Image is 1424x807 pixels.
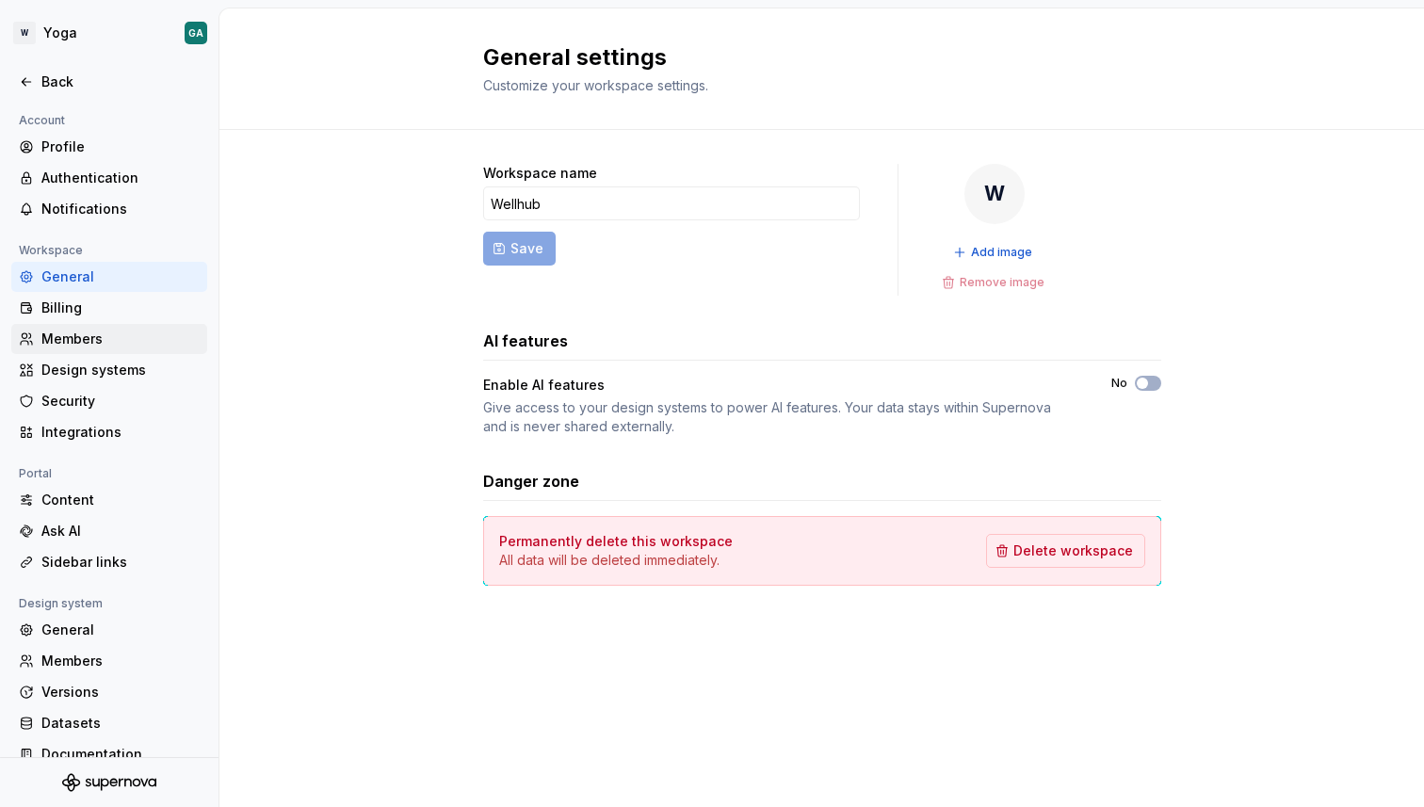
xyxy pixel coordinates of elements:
[1111,376,1127,391] label: No
[499,532,733,551] h4: Permanently delete this workspace
[4,12,215,54] button: WYogaGA
[11,615,207,645] a: General
[41,73,200,91] div: Back
[499,551,733,570] p: All data will be deleted immediately.
[11,386,207,416] a: Security
[41,491,200,509] div: Content
[11,67,207,97] a: Back
[41,553,200,572] div: Sidebar links
[11,262,207,292] a: General
[11,109,73,132] div: Account
[971,245,1032,260] span: Add image
[11,485,207,515] a: Content
[11,163,207,193] a: Authentication
[11,462,59,485] div: Portal
[483,470,579,492] h3: Danger zone
[41,330,200,348] div: Members
[11,239,90,262] div: Workspace
[11,417,207,447] a: Integrations
[11,646,207,676] a: Members
[41,169,200,187] div: Authentication
[41,621,200,639] div: General
[188,25,203,40] div: GA
[11,677,207,707] a: Versions
[964,164,1025,224] div: W
[41,392,200,411] div: Security
[11,708,207,738] a: Datasets
[41,522,200,541] div: Ask AI
[11,355,207,385] a: Design systems
[62,773,156,792] svg: Supernova Logo
[986,534,1145,568] button: Delete workspace
[41,652,200,670] div: Members
[11,194,207,224] a: Notifications
[11,739,207,769] a: Documentation
[947,239,1041,266] button: Add image
[41,683,200,702] div: Versions
[41,423,200,442] div: Integrations
[483,164,597,183] label: Workspace name
[41,137,200,156] div: Profile
[11,547,207,577] a: Sidebar links
[13,22,36,44] div: W
[11,324,207,354] a: Members
[483,330,568,352] h3: AI features
[43,24,77,42] div: Yoga
[11,132,207,162] a: Profile
[483,398,1077,436] div: Give access to your design systems to power AI features. Your data stays within Supernova and is ...
[41,299,200,317] div: Billing
[11,293,207,323] a: Billing
[41,745,200,764] div: Documentation
[11,516,207,546] a: Ask AI
[11,592,110,615] div: Design system
[41,267,200,286] div: General
[41,714,200,733] div: Datasets
[1013,541,1133,560] span: Delete workspace
[41,200,200,218] div: Notifications
[483,77,708,93] span: Customize your workspace settings.
[483,42,1139,73] h2: General settings
[41,361,200,379] div: Design systems
[483,376,1077,395] div: Enable AI features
